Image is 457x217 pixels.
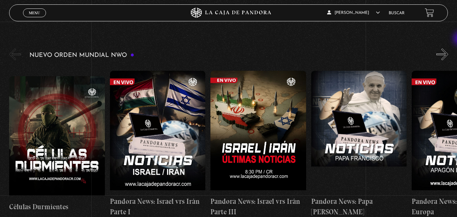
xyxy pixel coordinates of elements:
span: Cerrar [26,17,42,21]
h3: Nuevo Orden Mundial NWO [29,52,134,59]
a: View your shopping cart [425,8,434,17]
button: Previous [9,48,21,60]
span: Menu [29,11,40,15]
button: Next [436,48,448,60]
a: Buscar [389,11,405,15]
span: [PERSON_NAME] [327,11,380,15]
h4: Células Durmientes [9,201,105,212]
h4: Taller Ciberseguridad Nivel I [9,9,105,20]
